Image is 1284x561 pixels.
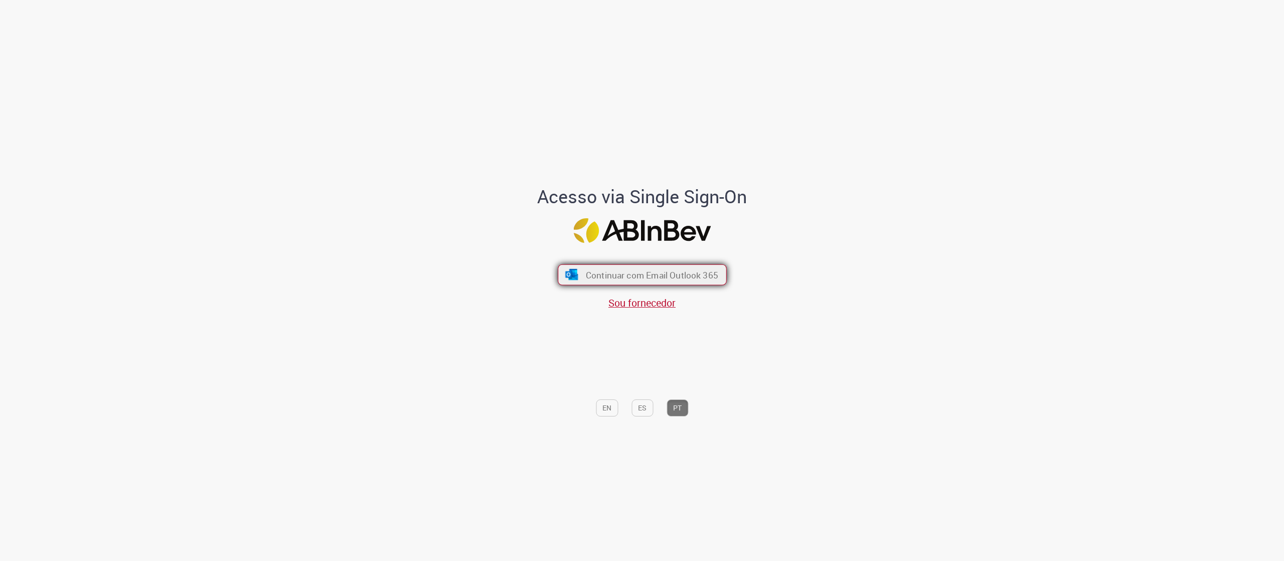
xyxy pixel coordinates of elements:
[667,399,688,416] button: PT
[585,269,718,280] span: Continuar com Email Outlook 365
[573,218,711,243] img: Logo ABInBev
[564,269,579,280] img: ícone Azure/Microsoft 360
[608,296,676,310] a: Sou fornecedor
[631,399,653,416] button: ES
[596,399,618,416] button: EN
[503,187,781,207] h1: Acesso via Single Sign-On
[558,264,727,286] button: ícone Azure/Microsoft 360 Continuar com Email Outlook 365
